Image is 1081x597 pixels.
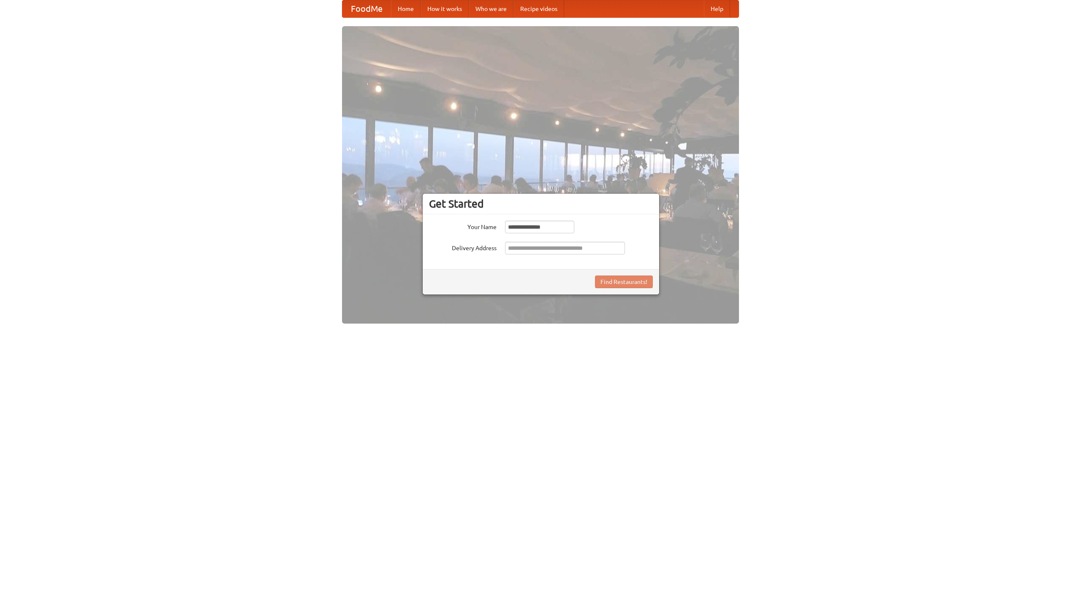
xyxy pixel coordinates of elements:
a: Home [391,0,421,17]
a: Recipe videos [513,0,564,17]
a: Who we are [469,0,513,17]
label: Your Name [429,221,497,231]
button: Find Restaurants! [595,276,653,288]
h3: Get Started [429,197,653,210]
a: Help [704,0,730,17]
label: Delivery Address [429,242,497,252]
a: How it works [421,0,469,17]
a: FoodMe [342,0,391,17]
